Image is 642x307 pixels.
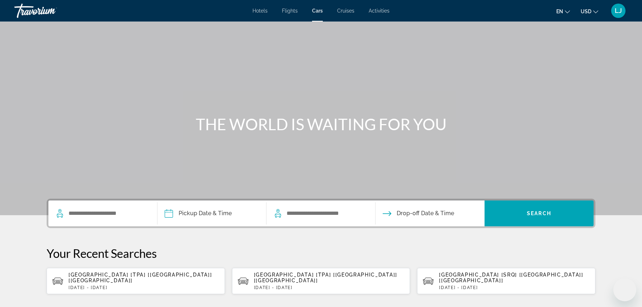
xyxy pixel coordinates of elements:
span: [GEOGRAPHIC_DATA] [TPA] [[GEOGRAPHIC_DATA]] [[GEOGRAPHIC_DATA]] [254,272,397,283]
button: Pickup date [165,200,232,226]
button: [GEOGRAPHIC_DATA] [SRQ] [[GEOGRAPHIC_DATA]] [[GEOGRAPHIC_DATA]][DATE] - [DATE] [417,268,595,294]
button: User Menu [609,3,628,18]
span: en [556,9,563,14]
p: [DATE] - [DATE] [254,285,405,290]
span: LJ [615,7,622,14]
p: [DATE] - [DATE] [439,285,590,290]
iframe: Button to launch messaging window [613,278,636,301]
a: Cruises [337,8,354,14]
button: [GEOGRAPHIC_DATA] [TPA] [[GEOGRAPHIC_DATA]] [[GEOGRAPHIC_DATA]][DATE] - [DATE] [232,268,410,294]
button: Change currency [581,6,598,16]
a: Activities [369,8,390,14]
span: Search [527,211,551,216]
h1: THE WORLD IS WAITING FOR YOU [187,115,455,133]
a: Travorium [14,1,86,20]
p: [DATE] - [DATE] [69,285,219,290]
a: Hotels [252,8,268,14]
a: Flights [282,8,298,14]
button: Search [485,200,594,226]
div: Search widget [48,200,594,226]
button: [GEOGRAPHIC_DATA] [TPA] [[GEOGRAPHIC_DATA]] [[GEOGRAPHIC_DATA]][DATE] - [DATE] [47,268,225,294]
span: Drop-off Date & Time [397,208,454,218]
span: USD [581,9,591,14]
span: [GEOGRAPHIC_DATA] [SRQ] [[GEOGRAPHIC_DATA]] [[GEOGRAPHIC_DATA]] [439,272,583,283]
p: Your Recent Searches [47,246,595,260]
button: Change language [556,6,570,16]
a: Cars [312,8,323,14]
span: [GEOGRAPHIC_DATA] [TPA] [[GEOGRAPHIC_DATA]] [[GEOGRAPHIC_DATA]] [69,272,212,283]
button: Drop-off date [383,200,454,226]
